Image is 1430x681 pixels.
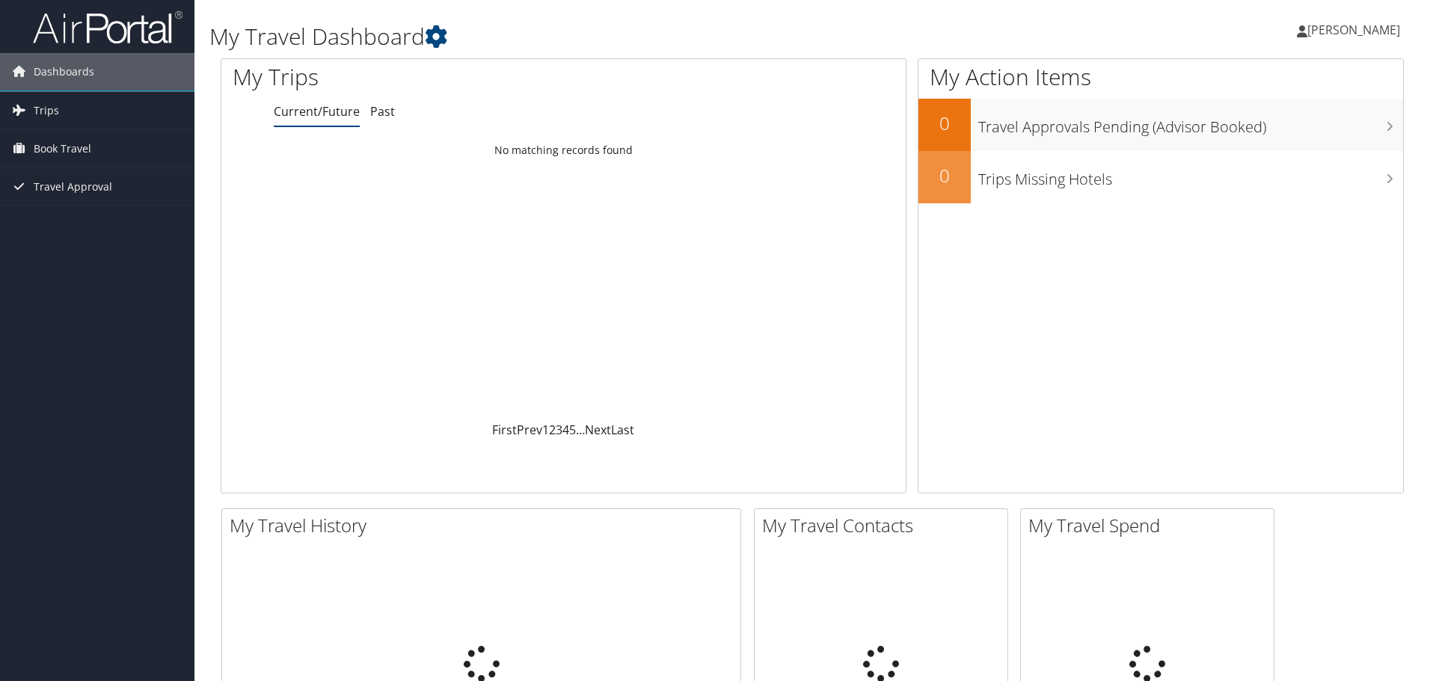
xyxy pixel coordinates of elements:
h2: 0 [918,111,971,136]
a: 0Travel Approvals Pending (Advisor Booked) [918,99,1403,151]
h1: My Action Items [918,61,1403,93]
a: First [492,422,517,438]
img: airportal-logo.png [33,10,182,45]
a: Last [611,422,634,438]
a: Current/Future [274,103,360,120]
h1: My Trips [233,61,610,93]
a: 5 [569,422,576,438]
a: 4 [562,422,569,438]
span: … [576,422,585,438]
h2: 0 [918,163,971,188]
a: Next [585,422,611,438]
a: 3 [556,422,562,438]
h2: My Travel History [230,513,740,538]
a: 2 [549,422,556,438]
a: [PERSON_NAME] [1297,7,1415,52]
a: 0Trips Missing Hotels [918,151,1403,203]
span: Travel Approval [34,168,112,206]
span: Book Travel [34,130,91,167]
h2: My Travel Spend [1028,513,1274,538]
a: 1 [542,422,549,438]
a: Prev [517,422,542,438]
td: No matching records found [221,137,906,164]
span: Dashboards [34,53,94,90]
h3: Trips Missing Hotels [978,161,1403,190]
h1: My Travel Dashboard [209,21,1013,52]
h3: Travel Approvals Pending (Advisor Booked) [978,109,1403,138]
span: [PERSON_NAME] [1307,22,1400,38]
span: Trips [34,92,59,129]
h2: My Travel Contacts [762,513,1007,538]
a: Past [370,103,395,120]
